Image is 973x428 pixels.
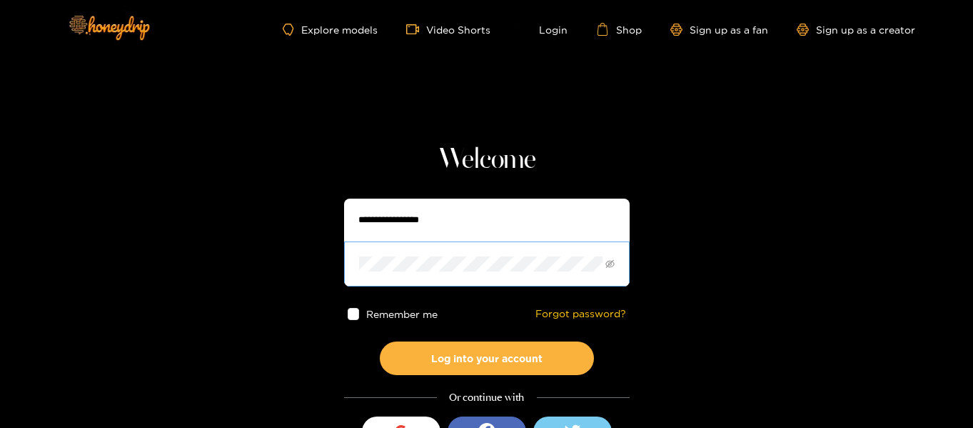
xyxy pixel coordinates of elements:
[596,23,642,36] a: Shop
[605,259,615,269] span: eye-invisible
[406,23,426,36] span: video-camera
[380,342,594,375] button: Log into your account
[344,143,630,177] h1: Welcome
[406,23,490,36] a: Video Shorts
[519,23,568,36] a: Login
[535,308,626,320] a: Forgot password?
[366,309,438,319] span: Remember me
[283,24,377,36] a: Explore models
[670,24,768,36] a: Sign up as a fan
[344,389,630,406] div: Or continue with
[797,24,915,36] a: Sign up as a creator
